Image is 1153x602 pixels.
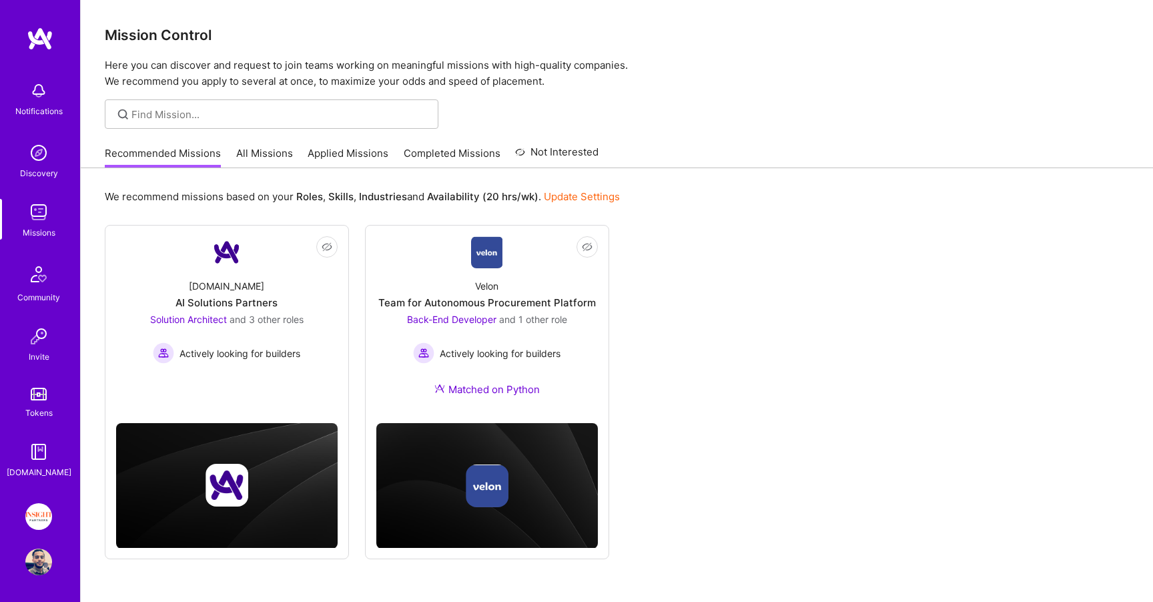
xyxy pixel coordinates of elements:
img: Actively looking for builders [413,342,434,364]
input: overall type: UNKNOWN_TYPE server type: NO_SERVER_DATA heuristic type: UNKNOWN_TYPE label: Find M... [131,107,428,121]
img: Company Logo [471,236,502,268]
div: Matched on Python [434,382,540,396]
a: Company LogoVelonTeam for Autonomous Procurement PlatformBack-End Developer and 1 other roleActiv... [376,236,598,412]
img: Company logo [466,465,508,507]
b: Skills [328,190,354,203]
img: bell [25,77,52,104]
div: Tokens [25,406,53,420]
img: Insight Partners: Data & AI - Sourcing [25,503,52,530]
b: Industries [359,190,407,203]
img: Company Logo [211,236,243,268]
span: and 1 other role [499,314,567,325]
p: Here you can discover and request to join teams working on meaningful missions with high-quality ... [105,57,1129,89]
a: Completed Missions [404,146,500,168]
div: [DOMAIN_NAME] [189,279,264,293]
img: teamwork [25,199,52,226]
i: icon EyeClosed [582,242,593,252]
img: Actively looking for builders [153,342,174,364]
a: Recommended Missions [105,146,221,168]
p: We recommend missions based on your , , and . [105,190,620,204]
b: Roles [296,190,323,203]
span: and 3 other roles [230,314,304,325]
img: logo [27,27,53,51]
a: Insight Partners: Data & AI - Sourcing [22,503,55,530]
h3: Mission Control [105,27,1129,43]
img: guide book [25,438,52,465]
img: User Avatar [25,549,52,575]
div: Missions [23,226,55,240]
img: cover [116,423,338,549]
img: Ateam Purple Icon [434,383,445,394]
span: Back-End Developer [407,314,496,325]
i: icon SearchGrey [115,107,131,122]
div: Invite [29,350,49,364]
div: Velon [475,279,498,293]
div: Community [17,290,60,304]
a: All Missions [236,146,293,168]
span: Solution Architect [150,314,227,325]
div: AI Solutions Partners [175,296,278,310]
img: discovery [25,139,52,166]
a: Applied Missions [308,146,388,168]
a: Update Settings [544,190,620,203]
img: Company logo [206,464,248,507]
img: Community [23,258,55,290]
a: Company Logo[DOMAIN_NAME]AI Solutions PartnersSolution Architect and 3 other rolesActively lookin... [116,236,338,386]
b: Availability (20 hrs/wk) [427,190,538,203]
span: Actively looking for builders [179,346,300,360]
div: Team for Autonomous Procurement Platform [378,296,596,310]
img: Invite [25,323,52,350]
span: Actively looking for builders [440,346,560,360]
img: tokens [31,388,47,400]
a: Not Interested [515,144,599,168]
div: [DOMAIN_NAME] [7,465,71,479]
img: cover [376,423,598,549]
i: icon EyeClosed [322,242,332,252]
a: User Avatar [22,549,55,575]
div: Notifications [15,104,63,118]
div: Discovery [20,166,58,180]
